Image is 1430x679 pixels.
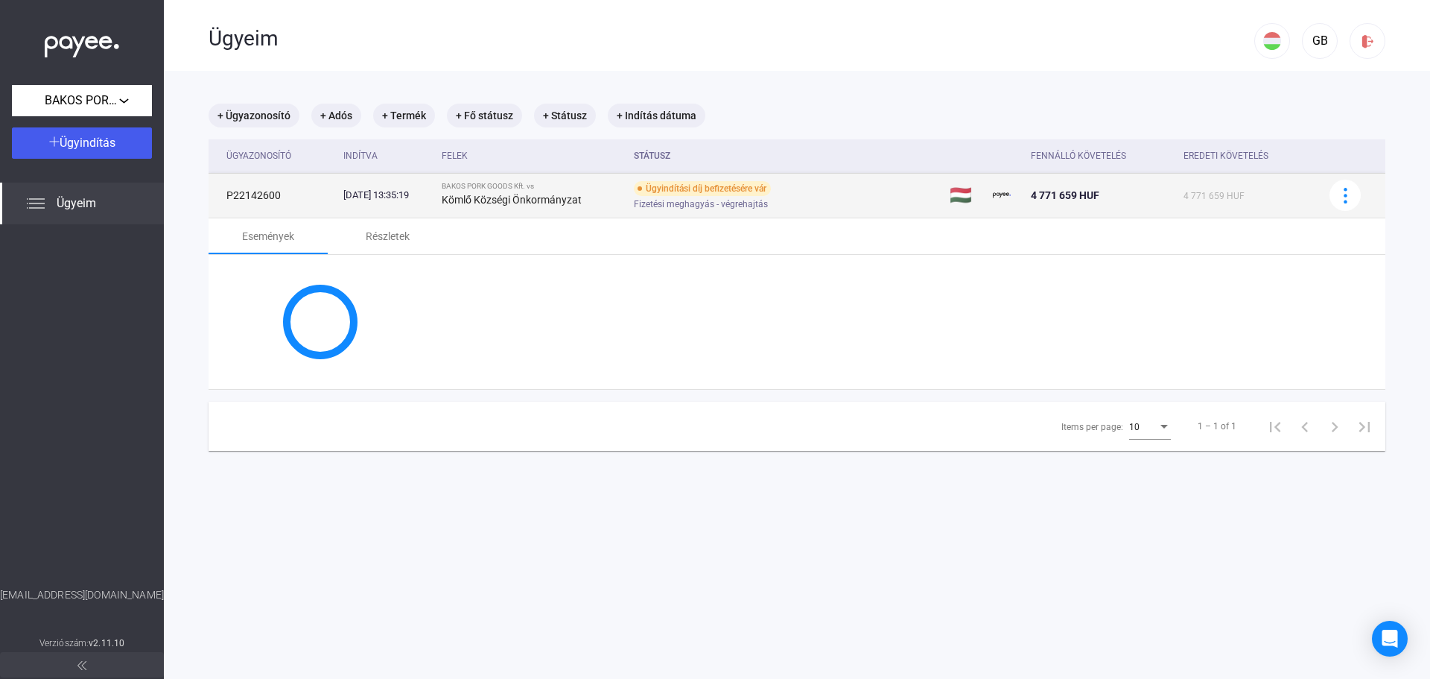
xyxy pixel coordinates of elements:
div: Felek [442,147,468,165]
strong: Kömlő Községi Önkormányzat [442,194,582,206]
span: Ügyindítás [60,136,115,150]
img: plus-white.svg [49,136,60,147]
div: Open Intercom Messenger [1372,621,1408,657]
div: Ügyindítási díj befizetésére vár [634,181,771,196]
div: Felek [442,147,622,165]
mat-chip: + Fő státusz [447,104,522,127]
div: Indítva [343,147,378,165]
div: Fennálló követelés [1031,147,1126,165]
mat-chip: + Indítás dátuma [608,104,705,127]
img: white-payee-white-dot.svg [45,28,119,58]
img: HU [1263,32,1281,50]
span: 4 771 659 HUF [1183,191,1245,201]
span: 4 771 659 HUF [1031,189,1099,201]
div: Ügyeim [209,26,1254,51]
strong: v2.11.10 [89,638,124,648]
mat-chip: + Státusz [534,104,596,127]
img: logout-red [1360,34,1376,49]
button: HU [1254,23,1290,59]
button: GB [1302,23,1338,59]
mat-chip: + Ügyazonosító [209,104,299,127]
div: 1 – 1 of 1 [1198,417,1236,435]
div: Ügyazonosító [226,147,291,165]
span: Ügyeim [57,195,96,212]
div: Fennálló követelés [1031,147,1172,165]
img: payee-logo [993,186,1011,204]
mat-chip: + Adós [311,104,361,127]
div: Eredeti követelés [1183,147,1268,165]
mat-select: Items per page: [1129,417,1171,435]
img: arrow-double-left-grey.svg [77,661,86,670]
mat-chip: + Termék [373,104,435,127]
div: Ügyazonosító [226,147,331,165]
button: more-blue [1329,180,1361,211]
td: 🇭🇺 [944,173,987,218]
div: Események [242,227,294,245]
div: Eredeti követelés [1183,147,1311,165]
button: logout-red [1350,23,1385,59]
img: list.svg [27,195,45,212]
button: BAKOS PORK GOODS Kft. [12,85,152,116]
button: Previous page [1290,411,1320,441]
div: Items per page: [1061,418,1123,436]
td: P22142600 [209,173,337,218]
button: Last page [1350,411,1379,441]
div: Indítva [343,147,430,165]
div: [DATE] 13:35:19 [343,188,430,203]
button: First page [1260,411,1290,441]
img: more-blue [1338,188,1353,203]
div: Részletek [366,227,410,245]
span: 10 [1129,422,1140,432]
button: Next page [1320,411,1350,441]
button: Ügyindítás [12,127,152,159]
div: GB [1307,32,1332,50]
th: Státusz [628,139,944,173]
span: BAKOS PORK GOODS Kft. [45,92,119,110]
span: Fizetési meghagyás - végrehajtás [634,195,768,213]
div: BAKOS PORK GOODS Kft. vs [442,182,622,191]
